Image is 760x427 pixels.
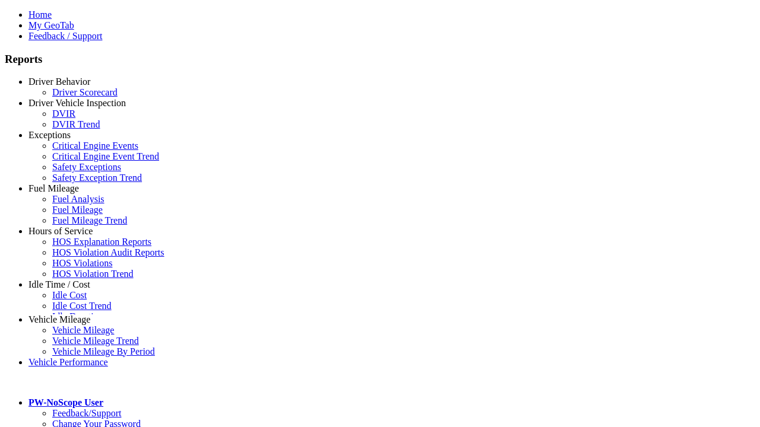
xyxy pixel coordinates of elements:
a: Vehicle Mileage [52,325,114,335]
h3: Reports [5,53,755,66]
a: Safety Exceptions [52,162,121,172]
a: Feedback/Support [52,408,121,418]
a: HOS Violation Audit Reports [52,247,164,257]
a: Driver Behavior [28,77,90,87]
a: Vehicle Mileage By Period [52,346,155,356]
a: Fuel Mileage [52,205,103,215]
a: Safety Exception Trend [52,173,142,183]
a: Idle Duration [52,311,103,321]
a: Critical Engine Events [52,141,138,151]
a: HOS Explanation Reports [52,237,151,247]
a: Hours of Service [28,226,93,236]
a: Fuel Mileage Trend [52,215,127,225]
a: My GeoTab [28,20,74,30]
a: Feedback / Support [28,31,102,41]
a: DVIR Trend [52,119,100,129]
a: Idle Time / Cost [28,279,90,289]
a: Fuel Mileage [28,183,79,193]
a: HOS Violations [52,258,112,268]
a: Vehicle Mileage [28,314,90,324]
a: DVIR [52,109,75,119]
a: PW-NoScope User [28,397,103,407]
a: Idle Cost Trend [52,301,112,311]
a: Driver Scorecard [52,87,118,97]
a: Exceptions [28,130,71,140]
a: Vehicle Mileage Trend [52,336,139,346]
a: Driver Vehicle Inspection [28,98,126,108]
a: Fuel Analysis [52,194,104,204]
a: Vehicle Performance [28,357,108,367]
a: Critical Engine Event Trend [52,151,159,161]
a: Home [28,9,52,20]
a: Idle Cost [52,290,87,300]
a: HOS Violation Trend [52,269,134,279]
